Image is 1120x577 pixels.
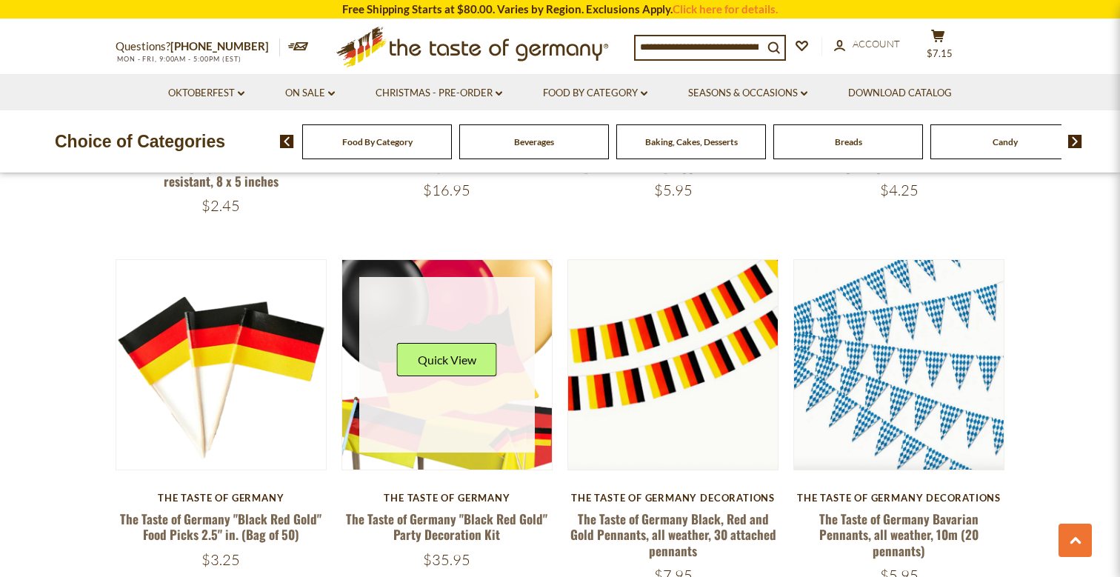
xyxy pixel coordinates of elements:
[794,260,1004,470] img: The Taste of Germany Bavarian Pennants, all weather, 10m (20 pennants)
[116,492,327,504] div: The Taste of Germany
[201,196,240,215] span: $2.45
[835,136,862,147] a: Breads
[514,136,554,147] a: Beverages
[423,550,470,569] span: $35.95
[280,135,294,148] img: previous arrow
[423,181,470,199] span: $16.95
[342,260,552,470] img: The Taste of Germany "Black Red Gold" Party Decoration Kit
[688,85,807,101] a: Seasons & Occasions
[376,85,502,101] a: Christmas - PRE-ORDER
[567,492,779,504] div: The Taste of Germany Decorations
[543,85,647,101] a: Food By Category
[880,181,919,199] span: $4.25
[168,85,244,101] a: Oktoberfest
[120,510,321,544] a: The Taste of Germany "Black Red Gold" Food Picks 2.5" in. (Bag of 50)
[1068,135,1082,148] img: next arrow
[285,85,335,101] a: On Sale
[201,550,240,569] span: $3.25
[341,492,553,504] div: The Taste of Germany
[819,510,979,560] a: The Taste of Germany Bavarian Pennants, all weather, 10m (20 pennants)
[848,85,952,101] a: Download Catalog
[927,47,953,59] span: $7.15
[853,38,900,50] span: Account
[834,36,900,53] a: Account
[342,136,413,147] a: Food By Category
[673,2,778,16] a: Click here for details.
[346,510,547,544] a: The Taste of Germany "Black Red Gold" Party Decoration Kit
[654,181,693,199] span: $5.95
[916,29,960,66] button: $7.15
[397,343,497,376] button: Quick View
[116,260,326,470] img: The Taste of Germany "Black Red Gold" Food Picks 2.5" in. (Bag of 50)
[570,510,776,560] a: The Taste of Germany Black, Red and Gold Pennants, all weather, 30 attached pennants
[568,260,778,470] img: The Taste of Germany Black, Red and Gold Pennants, all weather, 30 attached pennants
[116,37,280,56] p: Questions?
[793,492,1004,504] div: The Taste of Germany Decorations
[993,136,1018,147] a: Candy
[170,39,269,53] a: [PHONE_NUMBER]
[645,136,738,147] a: Baking, Cakes, Desserts
[116,55,241,63] span: MON - FRI, 9:00AM - 5:00PM (EST)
